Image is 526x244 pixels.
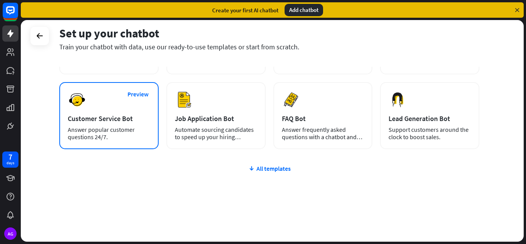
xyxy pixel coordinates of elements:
[389,114,471,123] div: Lead Generation Bot
[59,165,479,172] div: All templates
[68,126,150,141] div: Answer popular customer questions 24/7.
[282,126,364,141] div: Answer frequently asked questions with a chatbot and save your time.
[68,114,150,123] div: Customer Service Bot
[389,126,471,141] div: Support customers around the clock to boost sales.
[282,114,364,123] div: FAQ Bot
[6,3,29,26] button: Open LiveChat chat widget
[212,7,278,14] div: Create your first AI chatbot
[7,160,14,166] div: days
[59,26,479,40] div: Set up your chatbot
[285,4,323,16] div: Add chatbot
[8,153,12,160] div: 7
[2,151,18,168] a: 7 days
[175,126,257,141] div: Automate sourcing candidates to speed up your hiring process.
[123,87,154,101] button: Preview
[59,42,479,51] div: Train your chatbot with data, use our ready-to-use templates or start from scratch.
[4,227,17,240] div: AG
[175,114,257,123] div: Job Application Bot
